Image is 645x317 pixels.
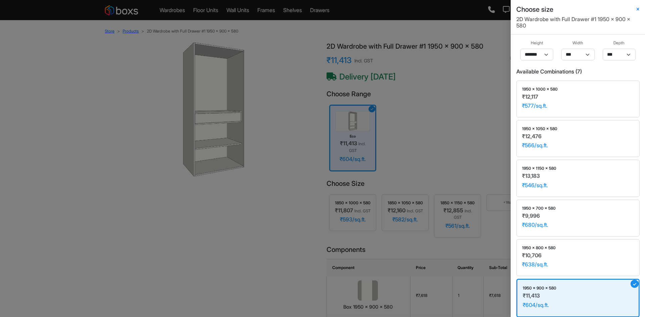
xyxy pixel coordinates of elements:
div: 1950 x 800 x 580 [522,245,634,251]
div: 1950 x 1000 x 580 [522,86,634,92]
h6: 2D Wardrobe with Full Drawer #1 1950 x 900 x 580 [516,16,640,29]
div: ₹680/sq.ft. [522,222,634,228]
div: 1950 x 900 x 580 [523,285,633,291]
div: ₹10,706 [522,252,634,259]
div: ₹577/sq.ft. [522,103,634,109]
div: ₹13,183 [522,173,634,179]
div: ₹12,117 [522,94,634,100]
div: ₹638/sq.ft. [522,261,634,268]
div: ₹12,476 [522,133,634,140]
div: ✓ [631,280,639,288]
div: ₹11,413 [523,293,633,299]
div: 1950 x 700 x 580 [522,205,634,211]
h6: Available Combinations ( 7 ) [516,68,640,75]
span: Height [531,40,543,46]
div: 1950 x 1150 x 580 [522,165,634,171]
h5: Choose size [516,5,553,13]
div: ₹546/sq.ft. [522,182,634,189]
div: ₹604/sq.ft. [523,302,633,308]
span: Depth [613,40,625,46]
span: Width [572,40,583,46]
div: ₹9,996 [522,213,634,219]
div: 1950 x 1050 x 580 [522,126,634,132]
div: ₹566/sq.ft. [522,142,634,149]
